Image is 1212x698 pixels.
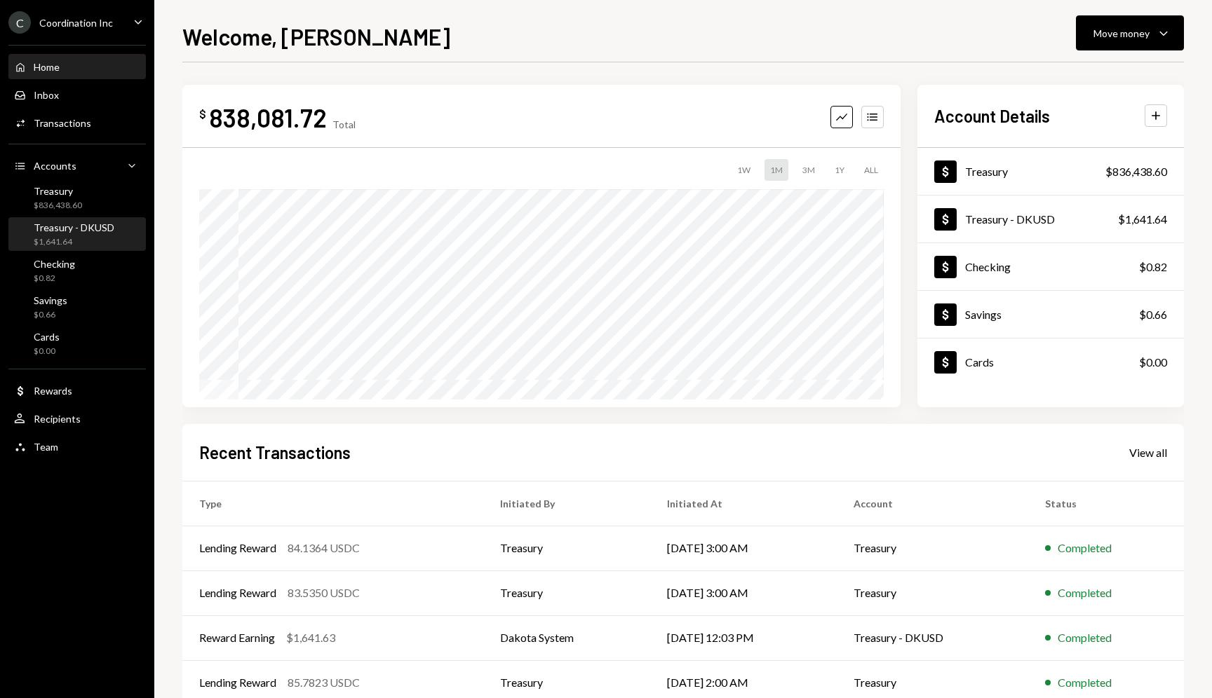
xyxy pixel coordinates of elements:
[765,159,788,181] div: 1M
[917,196,1184,242] a: Treasury - DKUSD$1,641.64
[34,413,81,425] div: Recipients
[1058,584,1112,601] div: Completed
[797,159,821,181] div: 3M
[483,481,649,526] th: Initiated By
[34,309,67,321] div: $0.66
[199,441,351,464] h2: Recent Transactions
[1139,259,1167,275] div: $0.82
[650,615,837,660] td: [DATE] 12:03 PM
[917,243,1184,290] a: Checking$0.82
[858,159,884,181] div: ALL
[1129,446,1167,460] div: View all
[8,217,146,251] a: Treasury - DKUSD$1,641.64
[34,258,75,270] div: Checking
[332,118,356,130] div: Total
[8,254,146,287] a: Checking$0.82
[209,102,327,133] div: 838,081.72
[288,674,360,691] div: 85.7823 USDC
[288,540,360,556] div: 84.1364 USDC
[965,212,1055,226] div: Treasury - DKUSD
[965,165,1008,178] div: Treasury
[1129,444,1167,460] a: View all
[965,308,1002,321] div: Savings
[34,273,75,285] div: $0.82
[34,89,59,101] div: Inbox
[8,181,146,214] a: Treasury$836,438.60
[8,153,146,178] a: Accounts
[286,629,335,646] div: $1,641.63
[1139,354,1167,371] div: $0.00
[917,291,1184,338] a: Savings$0.66
[34,331,60,343] div: Cards
[8,11,31,34] div: C
[8,434,146,459] a: Team
[8,406,146,431] a: Recipients
[199,107,206,121] div: $
[732,159,756,181] div: 1W
[34,294,67,306] div: Savings
[483,570,649,615] td: Treasury
[837,615,1028,660] td: Treasury - DKUSD
[1076,15,1184,50] button: Move money
[34,385,72,397] div: Rewards
[34,236,114,248] div: $1,641.64
[1058,629,1112,646] div: Completed
[1058,674,1112,691] div: Completed
[965,355,994,369] div: Cards
[182,481,483,526] th: Type
[34,200,82,212] div: $836,438.60
[34,221,114,233] div: Treasury - DKUSD
[837,570,1028,615] td: Treasury
[8,82,146,107] a: Inbox
[182,22,450,50] h1: Welcome, [PERSON_NAME]
[199,674,276,691] div: Lending Reward
[917,148,1184,195] a: Treasury$836,438.60
[650,570,837,615] td: [DATE] 3:00 AM
[34,117,91,129] div: Transactions
[34,160,76,172] div: Accounts
[34,61,60,73] div: Home
[829,159,850,181] div: 1Y
[288,584,360,601] div: 83.5350 USDC
[39,17,113,29] div: Coordination Inc
[8,327,146,360] a: Cards$0.00
[1139,306,1167,323] div: $0.66
[1118,211,1167,228] div: $1,641.64
[1028,481,1184,526] th: Status
[1093,26,1150,41] div: Move money
[34,441,58,453] div: Team
[8,110,146,135] a: Transactions
[837,526,1028,570] td: Treasury
[483,526,649,570] td: Treasury
[934,104,1050,128] h2: Account Details
[650,526,837,570] td: [DATE] 3:00 AM
[199,629,275,646] div: Reward Earning
[8,54,146,79] a: Home
[8,290,146,324] a: Savings$0.66
[483,615,649,660] td: Dakota System
[8,378,146,403] a: Rewards
[34,345,60,357] div: $0.00
[199,584,276,601] div: Lending Reward
[917,338,1184,385] a: Cards$0.00
[837,481,1028,526] th: Account
[965,260,1011,273] div: Checking
[1058,540,1112,556] div: Completed
[199,540,276,556] div: Lending Reward
[650,481,837,526] th: Initiated At
[1105,163,1167,180] div: $836,438.60
[34,185,82,197] div: Treasury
